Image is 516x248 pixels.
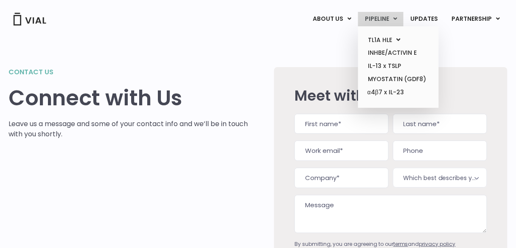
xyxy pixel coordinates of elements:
input: Work email* [294,141,389,161]
img: Vial Logo [13,13,47,25]
h1: Connect with Us [8,86,249,110]
input: Company* [294,168,389,188]
a: ABOUT USMenu Toggle [306,12,358,26]
a: TL1A HLEMenu Toggle [361,34,435,47]
input: Last name* [393,114,487,134]
a: α4β7 x IL-23 [361,86,435,99]
a: MYOSTATIN (GDF8) [361,73,435,86]
div: By submitting, you are agreeing to our and [294,240,487,248]
span: Which best describes you?* [393,168,487,188]
a: INHBE/ACTIVIN E [361,46,435,59]
a: PARTNERSHIPMenu Toggle [445,12,507,26]
input: First name* [294,114,389,134]
p: Leave us a message and some of your contact info and we’ll be in touch with you shortly. [8,119,249,139]
input: Phone [393,141,487,161]
a: UPDATES [404,12,445,26]
a: PIPELINEMenu Toggle [358,12,404,26]
h2: Meet with us! [294,87,487,104]
h2: Contact us [8,67,249,77]
a: privacy policy [419,240,456,248]
a: IL-13 x TSLP [361,59,435,73]
a: terms [393,240,408,248]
